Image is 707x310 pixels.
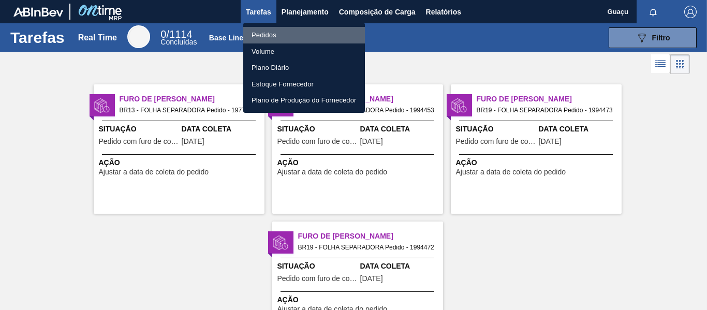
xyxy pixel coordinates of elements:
a: Volume [243,43,365,60]
a: Plano Diário [243,60,365,76]
a: Plano de Produção do Fornecedor [243,92,365,109]
a: Estoque Fornecedor [243,76,365,93]
a: Pedidos [243,27,365,43]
